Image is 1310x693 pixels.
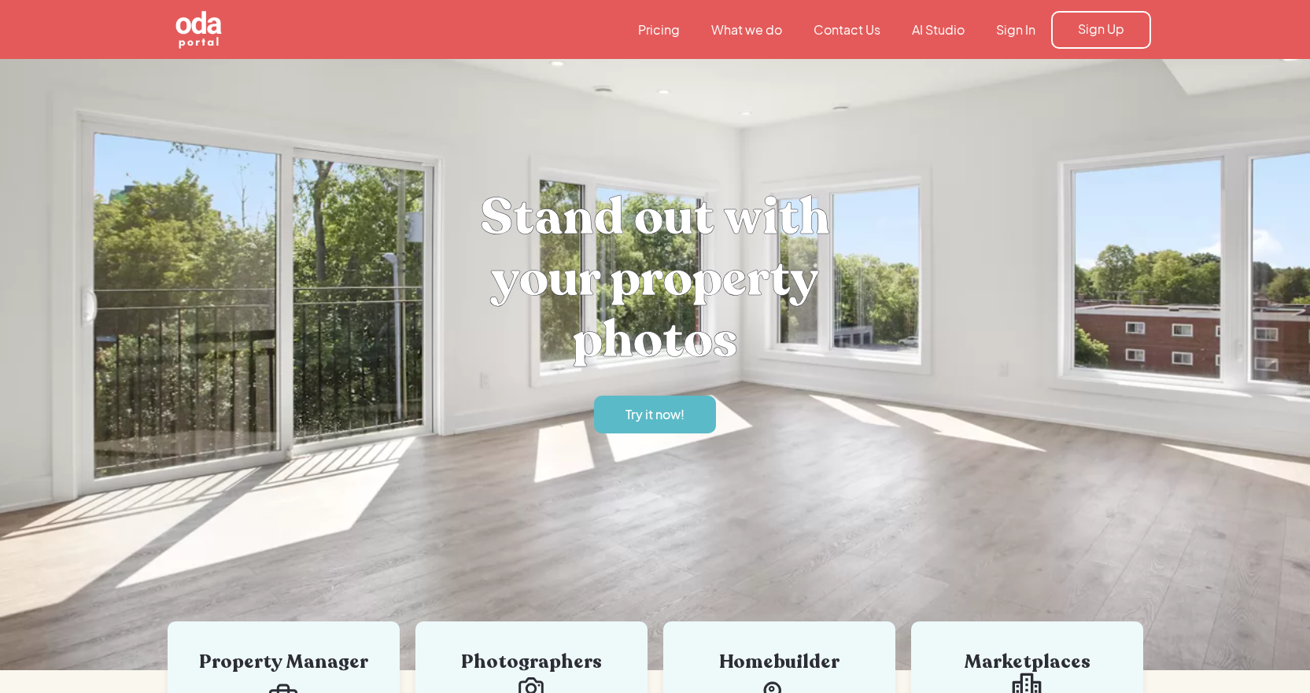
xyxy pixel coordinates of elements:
a: Pricing [622,21,696,39]
div: Photographers [439,653,624,672]
a: Sign In [980,21,1051,39]
div: Property Manager [191,653,376,672]
h1: Stand out with your property photos [419,186,891,370]
div: Try it now! [625,406,685,423]
a: Try it now! [594,396,716,433]
a: Contact Us [798,21,896,39]
div: Marketplaces [935,653,1120,672]
a: What we do [696,21,798,39]
a: Sign Up [1051,11,1151,49]
a: home [160,9,309,50]
div: Homebuilder [687,653,872,672]
div: Sign Up [1078,20,1124,38]
a: AI Studio [896,21,980,39]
